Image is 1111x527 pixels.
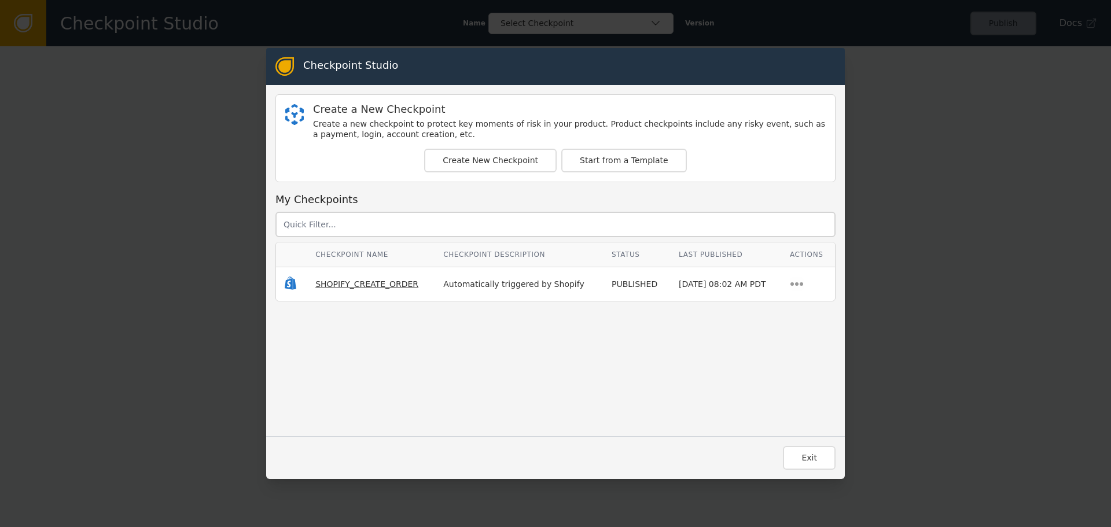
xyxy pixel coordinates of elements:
div: Create a new checkpoint to protect key moments of risk in your product. Product checkpoints inclu... [313,119,826,139]
span: Automatically triggered by Shopify [443,279,584,289]
th: Actions [781,242,835,267]
div: [DATE] 08:02 AM PDT [679,278,772,290]
button: Exit [783,446,836,470]
div: My Checkpoints [275,191,836,207]
th: Checkpoint Name [307,242,435,267]
th: Checkpoint Description [435,242,603,267]
div: Create a New Checkpoint [313,104,826,115]
th: Last Published [670,242,781,267]
span: SHOPIFY_CREATE_ORDER [315,279,418,289]
div: Checkpoint Studio [303,57,398,76]
div: PUBLISHED [612,278,661,290]
input: Quick Filter... [275,212,836,237]
button: Create New Checkpoint [424,149,557,172]
button: Start from a Template [561,149,687,172]
th: Status [603,242,670,267]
